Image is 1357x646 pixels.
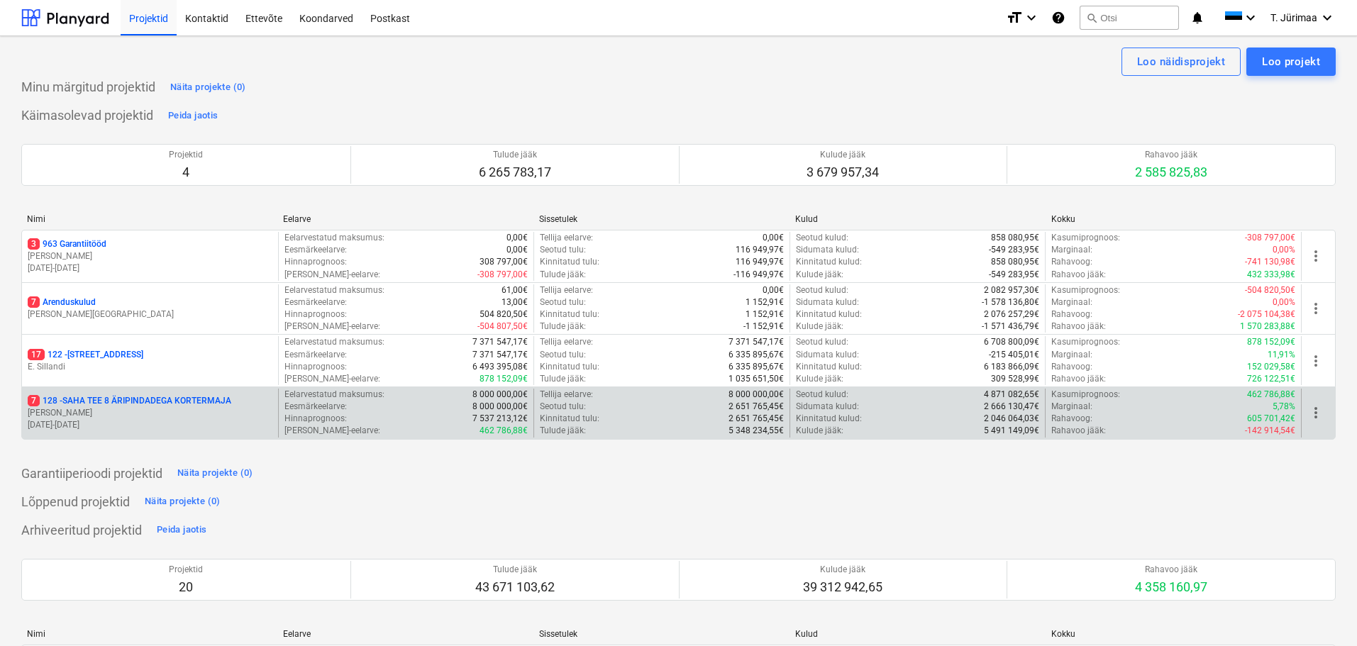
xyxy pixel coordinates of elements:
p: 858 080,95€ [991,232,1039,244]
p: Tellija eelarve : [540,389,593,401]
p: Tellija eelarve : [540,284,593,296]
p: 4 871 082,65€ [984,389,1039,401]
p: Tulude jääk : [540,425,586,437]
p: 1 035 651,50€ [729,373,784,385]
p: Rahavoo jääk : [1051,373,1106,385]
p: [PERSON_NAME]-eelarve : [284,373,380,385]
p: Kulude jääk : [796,425,843,437]
p: 963 Garantiitööd [28,238,106,250]
span: 17 [28,349,45,360]
p: Seotud kulud : [796,284,848,296]
div: Näita projekte (0) [145,494,221,510]
p: 462 786,88€ [1247,389,1295,401]
p: 0,00€ [763,284,784,296]
p: Kasumiprognoos : [1051,284,1120,296]
p: 0,00% [1273,244,1295,256]
p: Eesmärkeelarve : [284,349,347,361]
p: Kulude jääk : [796,373,843,385]
p: Kasumiprognoos : [1051,232,1120,244]
p: 61,00€ [502,284,528,296]
p: Rahavoo jääk [1135,149,1207,161]
p: 8 000 000,00€ [472,401,528,413]
p: Projektid [169,564,203,576]
p: Rahavoog : [1051,308,1092,321]
p: 7 371 547,17€ [472,336,528,348]
p: 2 082 957,30€ [984,284,1039,296]
p: Rahavoo jääk : [1051,269,1106,281]
p: 6 335 895,67€ [729,349,784,361]
p: 6 265 783,17 [479,164,551,181]
p: [PERSON_NAME]-eelarve : [284,425,380,437]
p: Rahavoog : [1051,413,1092,425]
p: Eelarvestatud maksumus : [284,232,384,244]
p: 432 333,98€ [1247,269,1295,281]
p: 128 - SAHA TEE 8 ÄRIPINDADEGA KORTERMAJA [28,395,231,407]
div: 3963 Garantiitööd[PERSON_NAME][DATE]-[DATE] [28,238,272,274]
p: Hinnaprognoos : [284,361,347,373]
p: Rahavoog : [1051,361,1092,373]
span: search [1086,12,1097,23]
p: -308 797,00€ [1245,232,1295,244]
p: Kinnitatud tulu : [540,413,599,425]
p: 0,00% [1273,296,1295,308]
p: Eelarvestatud maksumus : [284,336,384,348]
p: 1 152,91€ [746,308,784,321]
p: 2 076 257,29€ [984,308,1039,321]
p: Marginaal : [1051,296,1092,308]
p: Sidumata kulud : [796,401,859,413]
p: Projektid [169,149,203,161]
span: more_vert [1307,352,1324,369]
p: Käimasolevad projektid [21,107,153,124]
p: -549 283,95€ [989,269,1039,281]
p: -116 949,97€ [733,269,784,281]
p: Seotud kulud : [796,389,848,401]
button: Näita projekte (0) [141,491,224,513]
p: Arhiveeritud projektid [21,522,142,539]
span: 3 [28,238,40,250]
p: Kinnitatud kulud : [796,361,862,373]
p: 2 651 765,45€ [729,401,784,413]
p: 504 820,50€ [480,308,528,321]
p: [DATE] - [DATE] [28,419,272,431]
iframe: Chat Widget [1286,578,1357,646]
p: Hinnaprognoos : [284,256,347,268]
p: 7 371 547,17€ [729,336,784,348]
p: Kinnitatud tulu : [540,256,599,268]
p: 4 358 160,97 [1135,579,1207,596]
p: Rahavoog : [1051,256,1092,268]
p: Sidumata kulud : [796,244,859,256]
p: Rahavoo jääk : [1051,425,1106,437]
p: 605 701,42€ [1247,413,1295,425]
p: Tulude jääk [479,149,551,161]
p: Kinnitatud kulud : [796,413,862,425]
p: 0,00€ [506,232,528,244]
p: 5 491 149,09€ [984,425,1039,437]
p: 308 797,00€ [480,256,528,268]
p: Marginaal : [1051,401,1092,413]
i: Abikeskus [1051,9,1065,26]
div: 17122 -[STREET_ADDRESS]E. Sillandi [28,349,272,373]
p: Tulude jääk : [540,373,586,385]
p: Seotud tulu : [540,401,586,413]
p: 2 651 765,45€ [729,413,784,425]
p: [PERSON_NAME] [28,250,272,262]
p: Tulude jääk : [540,269,586,281]
p: Tulude jääk [475,564,555,576]
p: [PERSON_NAME] [28,407,272,419]
p: Sidumata kulud : [796,296,859,308]
p: 20 [169,579,203,596]
span: more_vert [1307,247,1324,264]
p: 6 493 395,08€ [472,361,528,373]
p: Seotud kulud : [796,232,848,244]
p: Eesmärkeelarve : [284,401,347,413]
span: more_vert [1307,404,1324,421]
p: -142 914,54€ [1245,425,1295,437]
i: format_size [1006,9,1023,26]
p: 2 585 825,83 [1135,164,1207,181]
p: Minu märgitud projektid [21,79,155,96]
div: Kokku [1051,629,1296,639]
p: 43 671 103,62 [475,579,555,596]
p: 0,00€ [506,244,528,256]
button: Näita projekte (0) [167,76,250,99]
p: 4 [169,164,203,181]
